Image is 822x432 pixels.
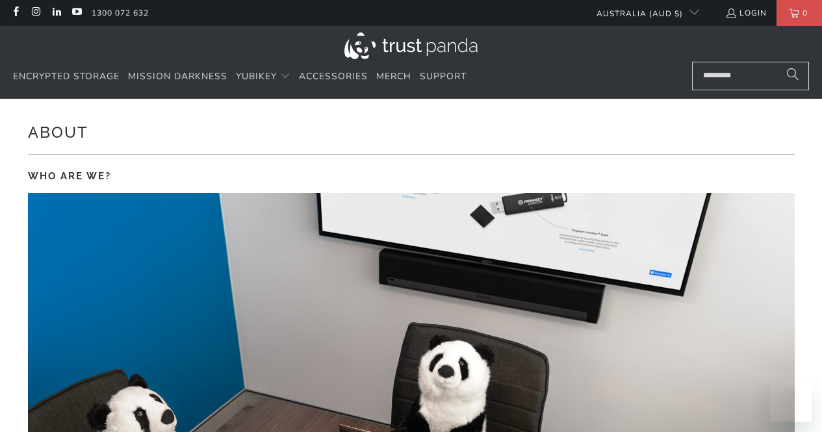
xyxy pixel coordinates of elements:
[725,6,767,20] a: Login
[13,62,467,92] nav: Translation missing: en.navigation.header.main_nav
[13,70,120,83] span: Encrypted Storage
[71,8,82,18] a: Trust Panda Australia on YouTube
[344,32,478,59] img: Trust Panda Australia
[236,70,277,83] span: YubiKey
[28,170,111,182] strong: WHO ARE WE?
[28,118,795,144] h1: About
[299,70,368,83] span: Accessories
[128,62,227,92] a: Mission Darkness
[236,62,290,92] summary: YubiKey
[30,8,41,18] a: Trust Panda Australia on Instagram
[420,62,467,92] a: Support
[777,62,809,90] button: Search
[128,70,227,83] span: Mission Darkness
[770,380,812,422] iframe: Button to launch messaging window
[420,70,467,83] span: Support
[299,62,368,92] a: Accessories
[10,8,21,18] a: Trust Panda Australia on Facebook
[376,70,411,83] span: Merch
[376,62,411,92] a: Merch
[13,62,120,92] a: Encrypted Storage
[51,8,62,18] a: Trust Panda Australia on LinkedIn
[92,6,149,20] a: 1300 072 632
[692,62,809,90] input: Search...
